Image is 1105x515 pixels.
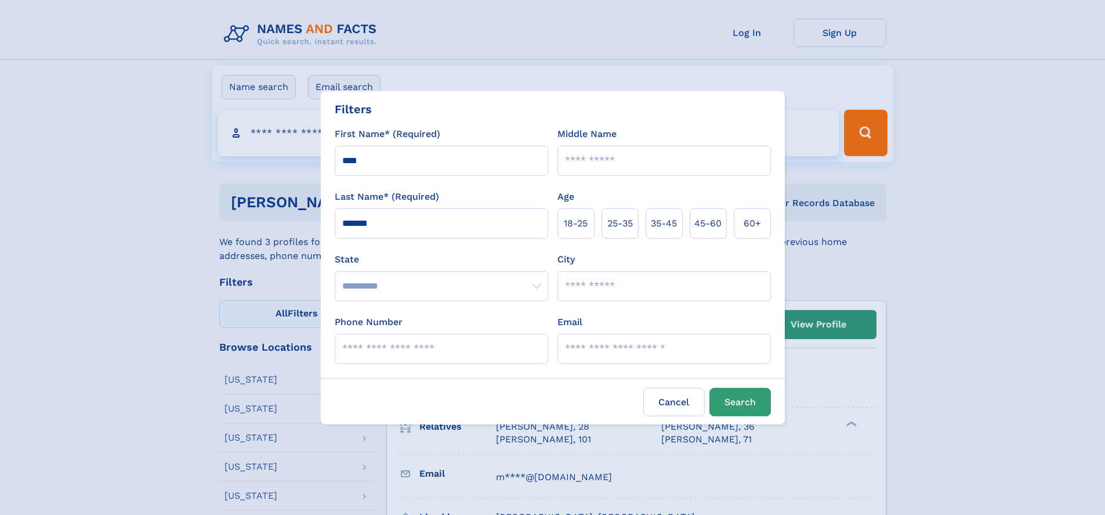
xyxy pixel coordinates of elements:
[607,217,633,231] span: 25‑35
[744,217,761,231] span: 60+
[557,127,617,141] label: Middle Name
[335,127,440,141] label: First Name* (Required)
[557,315,582,329] label: Email
[335,190,439,204] label: Last Name* (Required)
[694,217,722,231] span: 45‑60
[643,388,705,416] label: Cancel
[557,253,575,266] label: City
[709,388,771,416] button: Search
[651,217,677,231] span: 35‑45
[557,190,574,204] label: Age
[564,217,588,231] span: 18‑25
[335,100,372,118] div: Filters
[335,253,548,266] label: State
[335,315,403,329] label: Phone Number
